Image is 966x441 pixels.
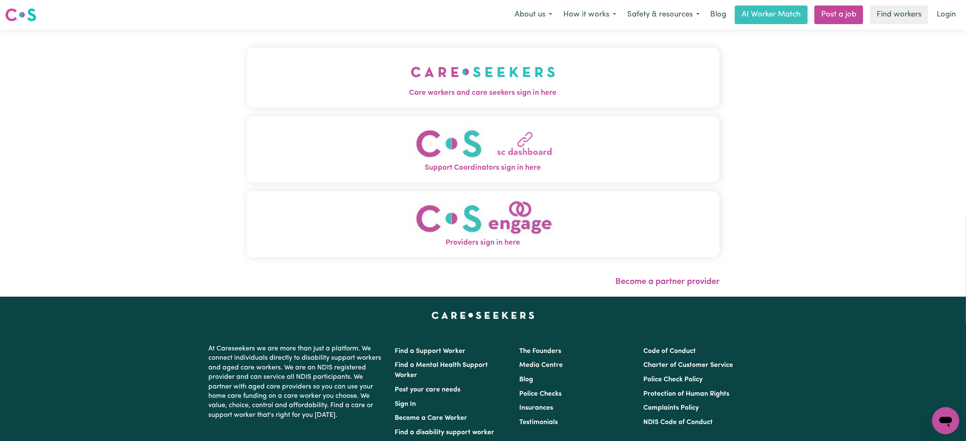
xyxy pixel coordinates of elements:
[246,48,720,107] button: Care workers and care seekers sign in here
[395,386,461,393] a: Post your care needs
[643,376,703,383] a: Police Check Policy
[870,6,928,24] a: Find workers
[246,191,720,257] button: Providers sign in here
[519,405,553,411] a: Insurances
[519,376,533,383] a: Blog
[643,391,729,397] a: Protection of Human Rights
[932,6,961,24] a: Login
[5,5,36,25] a: Careseekers logo
[395,401,416,408] a: Sign In
[705,6,731,24] a: Blog
[735,6,808,24] a: AI Worker Match
[519,348,561,355] a: The Founders
[395,415,468,422] a: Become a Care Worker
[519,419,558,426] a: Testimonials
[519,362,563,369] a: Media Centre
[509,6,558,24] button: About us
[519,391,562,397] a: Police Checks
[395,362,488,379] a: Find a Mental Health Support Worker
[643,348,696,355] a: Code of Conduct
[643,405,699,411] a: Complaints Policy
[5,7,36,22] img: Careseekers logo
[246,163,720,174] span: Support Coordinators sign in here
[643,362,733,369] a: Charter of Customer Service
[432,312,534,319] a: Careseekers home page
[246,116,720,182] button: Support Coordinators sign in here
[246,88,720,99] span: Care workers and care seekers sign in here
[246,237,720,248] span: Providers sign in here
[395,429,495,436] a: Find a disability support worker
[622,6,705,24] button: Safety & resources
[395,348,466,355] a: Find a Support Worker
[932,407,959,434] iframe: Button to launch messaging window, conversation in progress
[643,419,713,426] a: NDIS Code of Conduct
[814,6,863,24] a: Post a job
[209,341,385,423] p: At Careseekers we are more than just a platform. We connect individuals directly to disability su...
[615,278,720,286] a: Become a partner provider
[558,6,622,24] button: How it works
